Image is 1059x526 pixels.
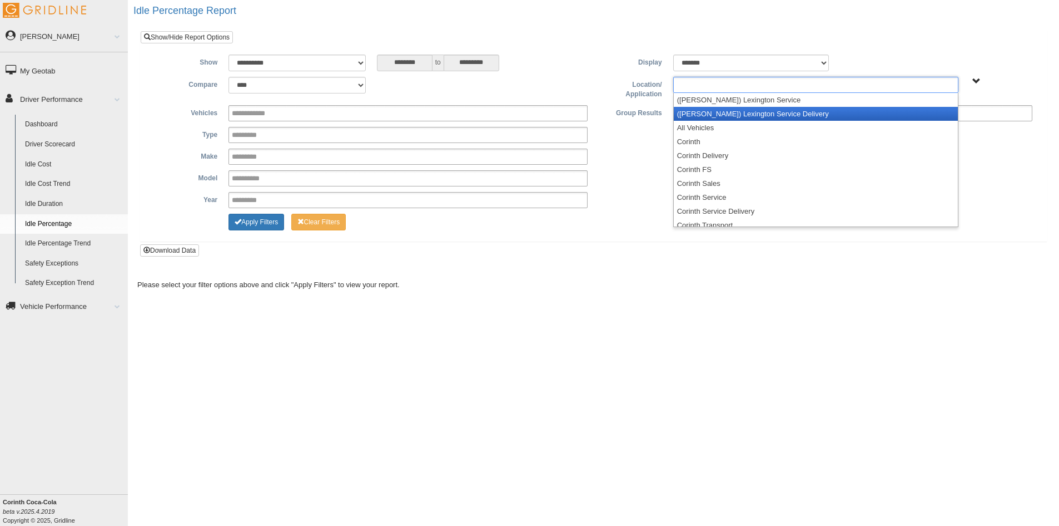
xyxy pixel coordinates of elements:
[133,6,1059,17] h2: Idle Percentage Report
[149,192,223,205] label: Year
[140,244,199,257] button: Download Data
[20,273,128,293] a: Safety Exception Trend
[674,163,958,176] li: Corinth FS
[20,254,128,274] a: Safety Exceptions
[674,190,958,204] li: Corinth Service
[20,115,128,135] a: Dashboard
[674,121,958,135] li: All Vehicles
[674,107,958,121] li: ([PERSON_NAME]) Lexington Service Delivery
[3,499,57,505] b: Corinth Coca-Cola
[593,105,667,119] label: Group Results
[593,55,667,68] label: Display
[674,93,958,107] li: ([PERSON_NAME]) Lexington Service
[149,149,223,162] label: Make
[20,214,128,234] a: Idle Percentage
[20,234,128,254] a: Idle Percentage Trend
[149,105,223,119] label: Vehicles
[432,55,444,71] span: to
[593,77,667,100] label: Location/ Application
[149,77,223,90] label: Compare
[674,176,958,190] li: Corinth Sales
[149,127,223,140] label: Type
[20,155,128,175] a: Idle Cost
[674,204,958,218] li: Corinth Service Delivery
[674,135,958,149] li: Corinth
[3,508,54,515] i: beta v.2025.4.2019
[291,214,346,230] button: Change Filter Options
[149,55,223,68] label: Show
[20,194,128,214] a: Idle Duration
[141,31,233,43] a: Show/Hide Report Options
[20,174,128,194] a: Idle Cost Trend
[137,281,400,289] span: Please select your filter options above and click "Apply Filters" to view your report.
[674,218,958,232] li: Corinth Transport
[674,149,958,163] li: Corinth Delivery
[3,3,86,18] img: Gridline
[149,170,223,184] label: Model
[20,135,128,155] a: Driver Scorecard
[3,498,128,525] div: Copyright © 2025, Gridline
[228,214,284,230] button: Change Filter Options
